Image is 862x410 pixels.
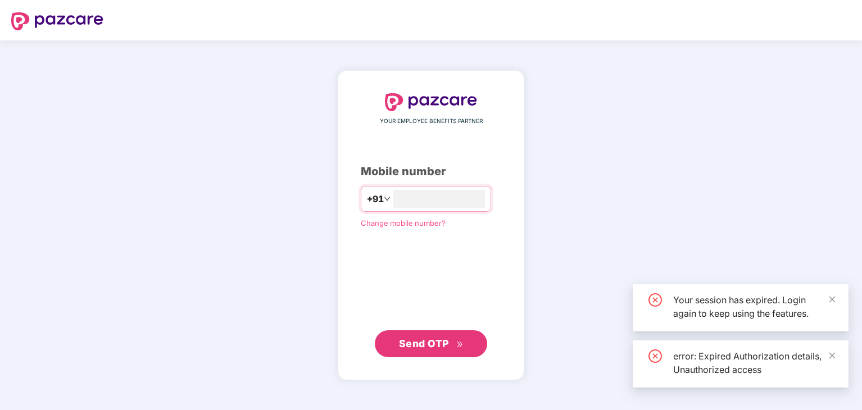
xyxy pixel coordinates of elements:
span: double-right [456,341,464,348]
button: Send OTPdouble-right [375,330,487,357]
a: Change mobile number? [361,218,446,227]
span: close-circle [648,293,662,307]
span: close-circle [648,349,662,363]
span: Send OTP [399,338,449,349]
img: logo [11,12,103,30]
span: +91 [367,192,384,206]
div: Mobile number [361,163,501,180]
span: YOUR EMPLOYEE BENEFITS PARTNER [380,117,483,126]
span: down [384,195,391,202]
span: close [828,295,836,303]
div: error: Expired Authorization details, Unauthorized access [673,349,835,376]
div: Your session has expired. Login again to keep using the features. [673,293,835,320]
span: close [828,352,836,359]
img: logo [385,93,477,111]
